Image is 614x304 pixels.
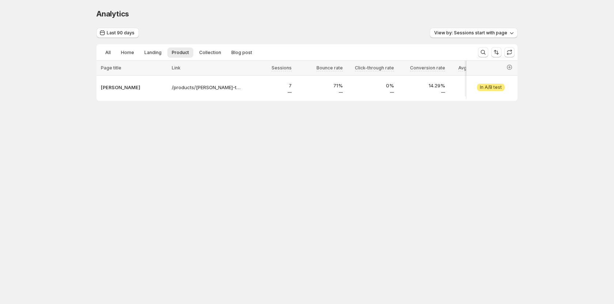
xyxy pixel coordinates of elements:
a: /products/[PERSON_NAME]-testtt [172,84,240,91]
button: Sort the results [491,47,501,57]
span: Last 90 days [107,30,134,36]
span: View by: Sessions start with page [434,30,507,36]
p: 7 [245,82,292,89]
span: Landing [144,50,162,56]
span: Bounce rate [317,65,343,71]
p: 71% [296,82,343,89]
span: Home [121,50,134,56]
p: 14.29% [398,82,445,89]
span: Sessions [272,65,292,71]
span: Product [172,50,189,56]
span: In A/B test [480,84,502,90]
button: [PERSON_NAME] [101,84,167,91]
span: Blog post [231,50,252,56]
span: Analytics [96,9,129,18]
span: Avg time on page [458,65,496,71]
button: View by: Sessions start with page [430,28,518,38]
span: Link [172,65,181,71]
span: Collection [199,50,221,56]
span: Page title [101,65,121,71]
span: Click-through rate [355,65,394,71]
p: 0% [347,82,394,89]
p: 27.20s [450,82,496,89]
button: Search and filter results [478,47,488,57]
span: Conversion rate [410,65,445,71]
span: All [105,50,111,56]
button: Last 90 days [96,28,139,38]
